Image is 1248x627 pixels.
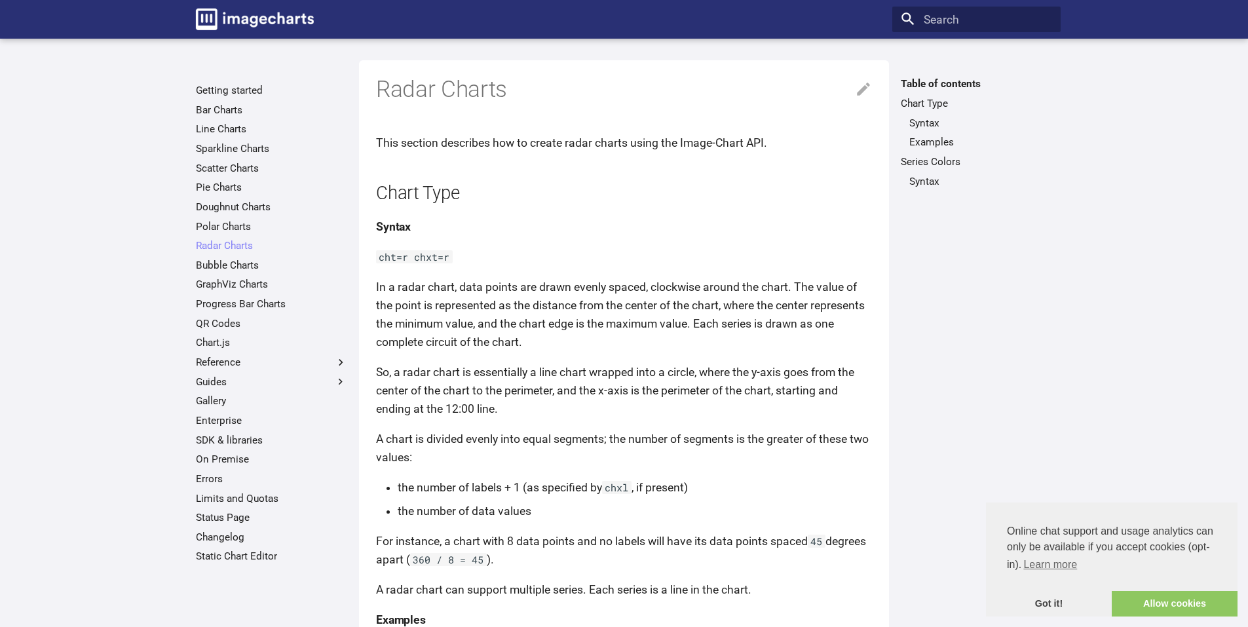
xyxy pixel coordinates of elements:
[376,75,872,105] h1: Radar Charts
[986,591,1112,617] a: dismiss cookie message
[196,278,347,291] a: GraphViz Charts
[196,511,347,524] a: Status Page
[901,117,1052,149] nav: Chart Type
[196,104,347,117] a: Bar Charts
[909,136,1052,149] a: Examples
[196,142,347,155] a: Sparkline Charts
[410,553,487,566] code: 360 / 8 = 45
[196,239,347,252] a: Radar Charts
[602,481,632,494] code: chxl
[1007,523,1217,575] span: Online chat support and usage analytics can only be available if you accept cookies (opt-in).
[376,532,872,569] p: For instance, a chart with 8 data points and no labels will have its data points spaced degrees a...
[1112,591,1238,617] a: allow cookies
[196,84,347,97] a: Getting started
[196,123,347,136] a: Line Charts
[901,97,1052,110] a: Chart Type
[196,356,347,369] label: Reference
[196,434,347,447] a: SDK & libraries
[190,3,320,35] a: Image-Charts documentation
[986,503,1238,617] div: cookieconsent
[376,430,872,466] p: A chart is divided evenly into equal segments; the number of segments is the greater of these two...
[196,550,347,563] a: Static Chart Editor
[901,155,1052,168] a: Series Colors
[892,7,1061,33] input: Search
[376,250,453,263] code: cht=r chxt=r
[196,220,347,233] a: Polar Charts
[808,535,825,548] code: 45
[376,580,872,599] p: A radar chart can support multiple series. Each series is a line in the chart.
[892,77,1061,90] label: Table of contents
[376,363,872,418] p: So, a radar chart is essentially a line chart wrapped into a circle, where the y-axis goes from t...
[196,472,347,485] a: Errors
[909,175,1052,188] a: Syntax
[196,414,347,427] a: Enterprise
[398,478,872,497] li: the number of labels + 1 (as specified by , if present)
[196,375,347,389] label: Guides
[196,9,314,30] img: logo
[196,317,347,330] a: QR Codes
[196,336,347,349] a: Chart.js
[196,162,347,175] a: Scatter Charts
[901,175,1052,188] nav: Series Colors
[196,297,347,311] a: Progress Bar Charts
[196,259,347,272] a: Bubble Charts
[398,502,872,520] li: the number of data values
[892,77,1061,187] nav: Table of contents
[196,200,347,214] a: Doughnut Charts
[196,492,347,505] a: Limits and Quotas
[376,181,872,206] h2: Chart Type
[376,218,872,236] h4: Syntax
[376,134,872,152] p: This section describes how to create radar charts using the Image-Chart API.
[196,531,347,544] a: Changelog
[196,394,347,408] a: Gallery
[909,117,1052,130] a: Syntax
[1021,555,1079,575] a: learn more about cookies
[196,453,347,466] a: On Premise
[196,181,347,194] a: Pie Charts
[376,278,872,352] p: In a radar chart, data points are drawn evenly spaced, clockwise around the chart. The value of t...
